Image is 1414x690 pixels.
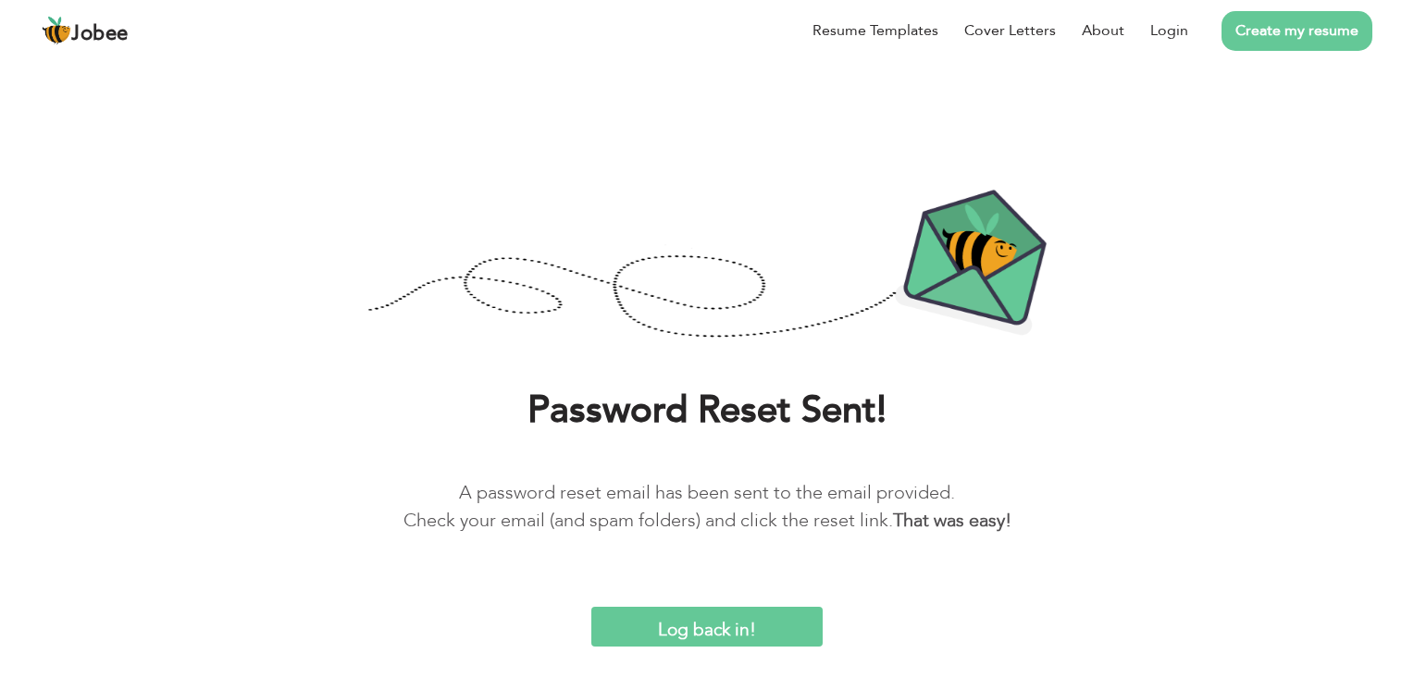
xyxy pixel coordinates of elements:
h1: Password Reset Sent! [28,387,1386,435]
b: That was easy! [893,508,1011,533]
img: Password-Reset-Confirmation.png [367,189,1047,342]
a: Resume Templates [812,19,938,42]
a: Cover Letters [964,19,1056,42]
a: About [1082,19,1124,42]
input: Log back in! [591,607,823,647]
img: jobee.io [42,16,71,45]
a: Create my resume [1222,11,1372,51]
a: Login [1150,19,1188,42]
span: Jobee [71,24,129,44]
p: A password reset email has been sent to the email provided. Check your email (and spam folders) a... [28,479,1386,535]
a: Jobee [42,16,129,45]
